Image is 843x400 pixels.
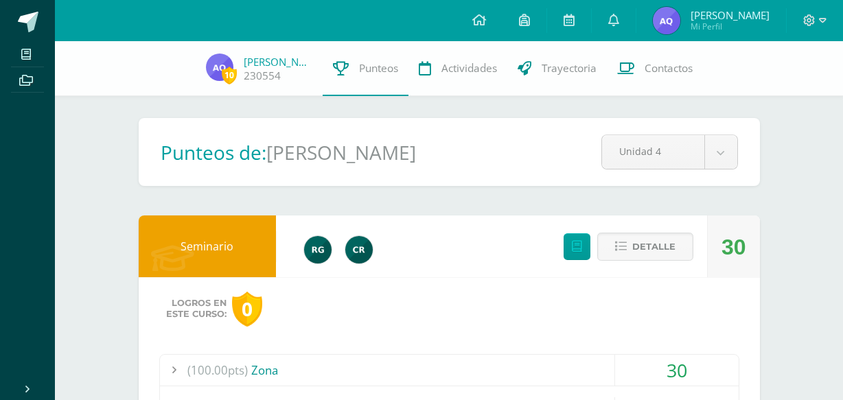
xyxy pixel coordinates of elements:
[304,236,332,263] img: 24ef3269677dd7dd963c57b86ff4a022.png
[607,41,703,96] a: Contactos
[645,61,693,75] span: Contactos
[232,292,262,327] div: 0
[619,135,686,167] span: Unidad 4
[597,233,693,261] button: Detalle
[187,355,248,386] span: (100.00pts)
[691,21,770,32] span: Mi Perfil
[615,355,739,386] div: 30
[507,41,607,96] a: Trayectoria
[721,216,746,278] div: 30
[222,67,237,84] span: 10
[441,61,497,75] span: Actividades
[206,54,233,81] img: da12b5e6dd27892c61b2e9bff2597760.png
[691,8,770,22] span: [PERSON_NAME]
[653,7,680,34] img: da12b5e6dd27892c61b2e9bff2597760.png
[345,236,373,263] img: e534704a03497a621ce20af3abe0ca0c.png
[161,139,266,165] h1: Punteos de:
[602,135,737,169] a: Unidad 4
[542,61,597,75] span: Trayectoria
[139,215,276,277] div: Seminario
[166,298,227,320] span: Logros en este curso:
[244,69,281,83] a: 230554
[408,41,507,96] a: Actividades
[359,61,398,75] span: Punteos
[160,355,739,386] div: Zona
[244,55,312,69] a: [PERSON_NAME]
[266,139,416,165] h1: [PERSON_NAME]
[632,234,675,259] span: Detalle
[323,41,408,96] a: Punteos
